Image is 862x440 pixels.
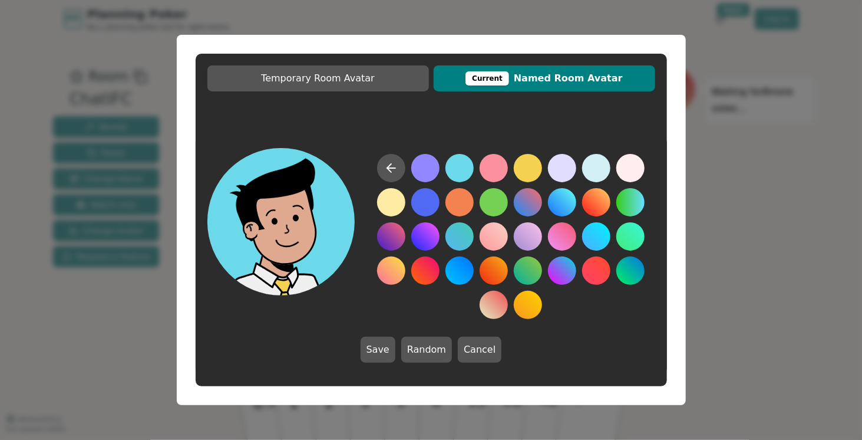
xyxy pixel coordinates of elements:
[458,337,501,363] button: Cancel
[361,337,395,363] button: Save
[465,71,509,86] div: This avatar will be displayed in dedicated rooms
[434,65,655,91] button: CurrentNamed Room Avatar
[401,337,452,363] button: Random
[440,71,649,86] span: Named Room Avatar
[213,71,423,86] span: Temporary Room Avatar
[207,65,429,91] button: Temporary Room Avatar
